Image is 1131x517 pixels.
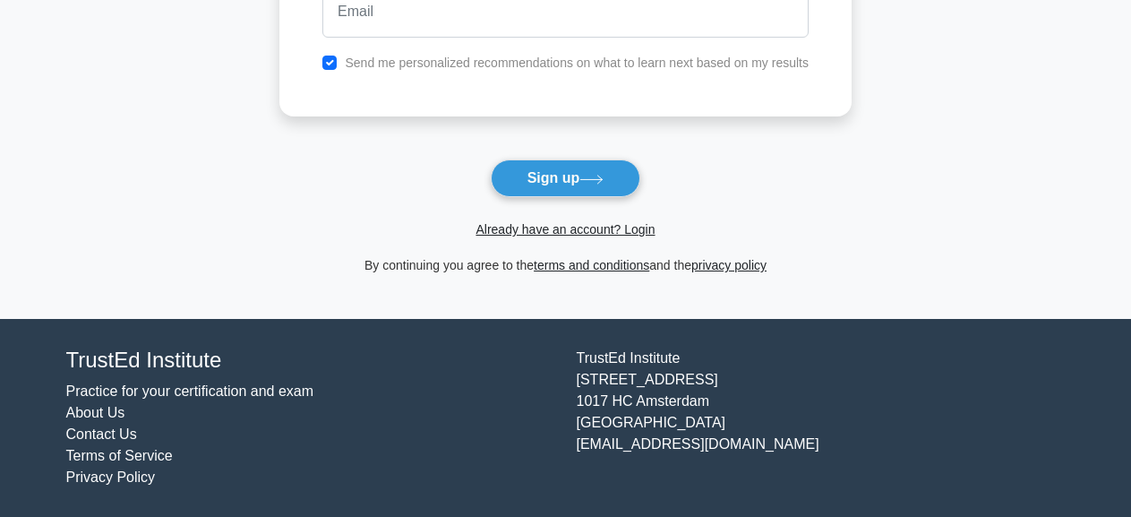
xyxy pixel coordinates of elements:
[345,56,809,70] label: Send me personalized recommendations on what to learn next based on my results
[66,448,173,463] a: Terms of Service
[491,159,641,197] button: Sign up
[66,383,314,399] a: Practice for your certification and exam
[66,427,137,442] a: Contact Us
[476,222,655,237] a: Already have an account? Login
[269,254,862,276] div: By continuing you agree to the and the
[66,348,555,374] h4: TrustEd Institute
[534,258,649,272] a: terms and conditions
[66,405,125,420] a: About Us
[566,348,1076,488] div: TrustEd Institute [STREET_ADDRESS] 1017 HC Amsterdam [GEOGRAPHIC_DATA] [EMAIL_ADDRESS][DOMAIN_NAME]
[691,258,767,272] a: privacy policy
[66,470,156,485] a: Privacy Policy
